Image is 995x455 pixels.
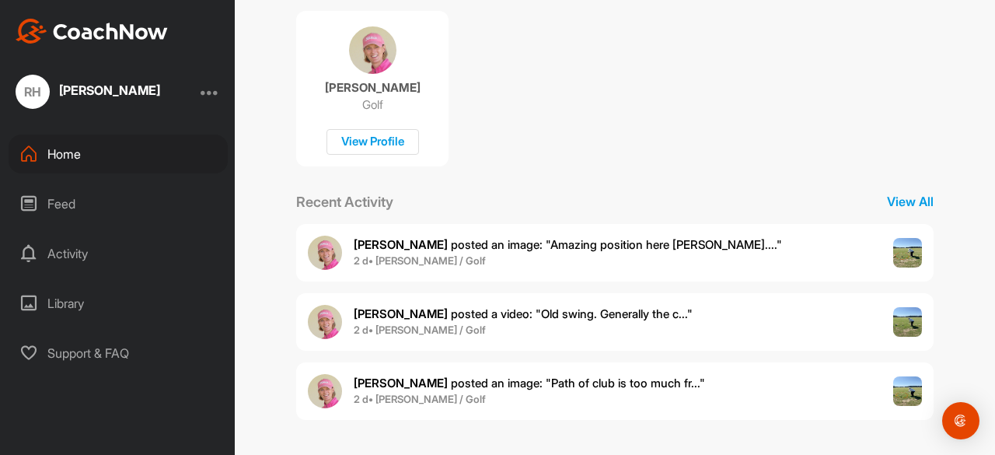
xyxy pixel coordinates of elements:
[9,234,228,273] div: Activity
[354,306,448,321] b: [PERSON_NAME]
[16,19,168,44] img: CoachNow
[308,236,342,270] img: user avatar
[942,402,979,439] div: Open Intercom Messenger
[354,254,486,267] b: 2 d • [PERSON_NAME] / Golf
[354,237,448,252] b: [PERSON_NAME]
[59,84,160,96] div: [PERSON_NAME]
[893,307,923,337] img: post image
[362,97,383,113] p: Golf
[9,184,228,223] div: Feed
[308,374,342,408] img: user avatar
[354,306,693,321] span: posted a video : " Old swing. Generally the c... "
[349,26,396,74] img: coach avatar
[354,376,448,390] b: [PERSON_NAME]
[16,75,50,109] div: RH
[354,237,782,252] span: posted an image : " Amazing position here [PERSON_NAME].... "
[354,376,705,390] span: posted an image : " Path of club is too much fr... "
[296,191,393,212] p: Recent Activity
[354,324,486,336] b: 2 d • [PERSON_NAME] / Golf
[893,376,923,406] img: post image
[9,284,228,323] div: Library
[9,334,228,373] div: Support & FAQ
[308,305,342,339] img: user avatar
[893,238,923,268] img: post image
[325,80,421,96] p: [PERSON_NAME]
[9,135,228,173] div: Home
[326,129,419,155] div: View Profile
[887,192,934,211] p: View All
[354,393,486,405] b: 2 d • [PERSON_NAME] / Golf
